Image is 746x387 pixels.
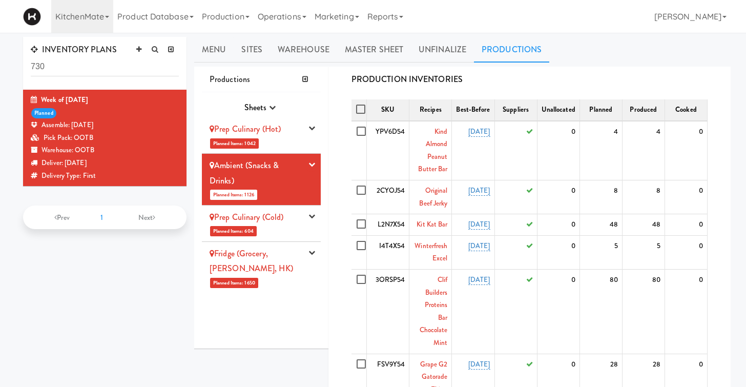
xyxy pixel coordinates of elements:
td: 0 [665,235,707,269]
li: Fridge (Grocery, [PERSON_NAME], HK)Planned Items: 1650 [202,242,321,293]
td: 0 [665,180,707,214]
td: 2CYOJ54 [367,180,409,214]
td: 48 [622,214,665,236]
td: 5 [579,235,622,269]
th: SKU [367,99,409,121]
td: L2N7X54 [367,214,409,236]
th: Suppliers [494,99,537,121]
td: YPV6D54 [367,121,409,180]
a: [DATE] [468,275,490,285]
td: 4 [622,121,665,180]
a: Warehouse [270,37,337,63]
tr: YPV6D54Kind Almond Peanut Butter Bar[DATE]0440 [351,121,708,180]
th: Recipes [409,99,452,121]
tr: 3ORSP54Clif Builders proteins Bar Chocolate Mint[DATE]080800 [351,270,708,354]
span: Productions [210,73,250,85]
td: 80 [579,270,622,354]
a: [DATE] [468,219,490,230]
td: 8 [622,180,665,214]
td: 80 [622,270,665,354]
span: Planned Items: 1126 [210,190,257,200]
tr: I4T4X54Winterfresh Excel[DATE]0550 [351,235,708,269]
a: Productions [474,37,549,63]
a: Prep Culinary (Hot) [210,123,281,135]
li: Week of [DATE]plannedAssemble: [DATE]Pick Pack: OOTBWarehouse: OOTBDeliver: [DATE]Delivery Type: ... [23,90,186,186]
span: Planned Items: 1042 [210,138,259,149]
a: Master Sheet [337,37,411,63]
div: Week of [DATE] [31,94,179,107]
a: Sites [234,37,270,63]
span: Planned Items: 604 [210,226,257,236]
td: 0 [665,270,707,354]
div: Assemble: [DATE] [31,119,179,132]
a: [DATE] [468,359,490,370]
td: 0 [665,214,707,236]
div: Pick Pack: OOTB [31,132,179,145]
span: Planned Items: 1650 [210,278,258,288]
th: Unallocated [537,99,579,121]
a: Original Beef Jerky [419,186,447,208]
td: 4 [579,121,622,180]
a: Ambient (Snacks & Drinks) [210,159,279,187]
li: Prep Culinary (Hot)Planned Items: 1042 [202,117,321,154]
div: Warehouse: OOTB [31,144,179,157]
td: 0 [537,180,579,214]
a: Kit Kat Bar [417,219,447,229]
td: 0 [537,121,579,180]
a: [DATE] [468,186,490,196]
span: 1 [100,212,103,222]
td: I4T4X54 [367,235,409,269]
td: 0 [537,235,579,269]
a: [DATE] [468,241,490,251]
div: planned [31,108,56,119]
th: Produced [622,99,665,121]
a: Unfinalize [411,37,474,63]
td: 0 [537,270,579,354]
a: Clif Builders proteins Bar Chocolate Mint [420,275,448,348]
td: 0 [665,121,707,180]
div: Deliver: [DATE] [31,157,179,170]
tr: L2N7X54Kit Kat Bar[DATE]048480 [351,214,708,236]
a: Prep Culinary (Cold) [210,211,283,223]
li: Prep Culinary (Cold)Planned Items: 604 [202,206,321,242]
a: Menu [194,37,234,63]
th: Planned [579,99,622,121]
td: 5 [622,235,665,269]
a: [DATE] [468,127,490,137]
span: PRODUCTION INVENTORIES [351,73,463,85]
td: 3ORSP54 [367,270,409,354]
td: 48 [579,214,622,236]
span: INVENTORY PLANS [31,44,117,55]
tr: 2CYOJ54Original Beef Jerky[DATE]0880 [351,180,708,214]
a: Winterfresh Excel [415,241,447,263]
div: Delivery Type: First [31,170,179,182]
img: Micromart [23,8,41,26]
span: Sheets [244,101,267,113]
td: 8 [579,180,622,214]
th: Best-Before [452,99,494,121]
a: Fridge (Grocery, [PERSON_NAME], HK) [210,248,293,275]
li: Ambient (Snacks & Drinks)Planned Items: 1126 [202,154,321,206]
input: Search Inventory Plans [31,57,179,76]
td: 0 [537,214,579,236]
th: Cooked [665,99,707,121]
